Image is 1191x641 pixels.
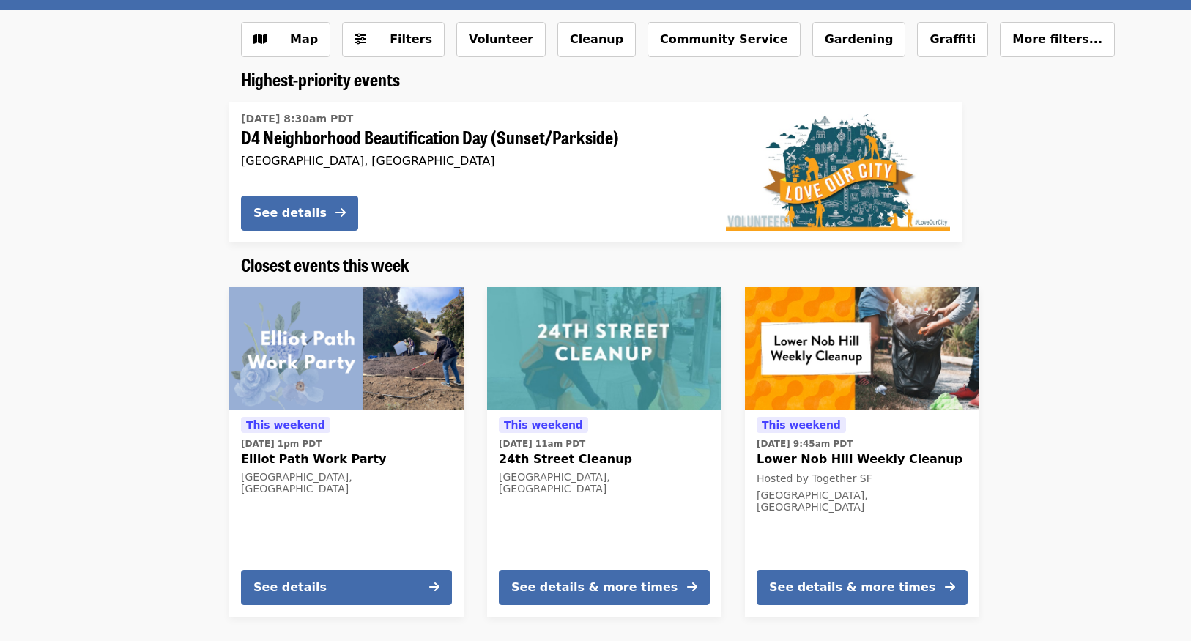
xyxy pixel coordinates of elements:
[355,32,366,46] i: sliders-h icon
[246,419,325,431] span: This weekend
[812,22,906,57] button: Gardening
[757,473,872,484] span: Hosted by Together SF
[253,32,267,46] i: map icon
[335,206,346,220] i: arrow-right icon
[241,111,353,127] time: [DATE] 8:30am PDT
[229,254,962,275] div: Closest events this week
[241,154,702,168] div: [GEOGRAPHIC_DATA], [GEOGRAPHIC_DATA]
[229,102,962,242] a: See details for "D4 Neighborhood Beautification Day (Sunset/Parkside)"
[241,471,452,496] div: [GEOGRAPHIC_DATA], [GEOGRAPHIC_DATA]
[241,22,330,57] button: Show map view
[499,570,710,605] button: See details & more times
[1000,22,1115,57] button: More filters...
[745,287,979,410] img: Lower Nob Hill Weekly Cleanup organized by Together SF
[241,251,409,277] span: Closest events this week
[241,66,400,92] span: Highest-priority events
[342,22,445,57] button: Filters (0 selected)
[241,196,358,231] button: See details
[757,570,968,605] button: See details & more times
[253,579,327,596] div: See details
[429,580,439,594] i: arrow-right icon
[241,437,322,451] time: [DATE] 1pm PDT
[229,287,464,617] a: See details for "Elliot Path Work Party"
[757,451,968,468] span: Lower Nob Hill Weekly Cleanup
[1012,32,1102,46] span: More filters...
[745,287,979,617] a: See details for "Lower Nob Hill Weekly Cleanup"
[253,204,327,222] div: See details
[290,32,318,46] span: Map
[241,570,452,605] button: See details
[499,471,710,496] div: [GEOGRAPHIC_DATA], [GEOGRAPHIC_DATA]
[456,22,546,57] button: Volunteer
[504,419,583,431] span: This weekend
[487,287,721,410] img: 24th Street Cleanup organized by SF Public Works
[241,451,452,468] span: Elliot Path Work Party
[648,22,801,57] button: Community Service
[769,579,935,596] div: See details & more times
[726,114,950,231] img: D4 Neighborhood Beautification Day (Sunset/Parkside) organized by SF Public Works
[499,437,585,451] time: [DATE] 11am PDT
[241,127,702,148] span: D4 Neighborhood Beautification Day (Sunset/Parkside)
[390,32,432,46] span: Filters
[945,580,955,594] i: arrow-right icon
[229,287,464,410] img: Elliot Path Work Party organized by SF Public Works
[917,22,988,57] button: Graffiti
[762,419,841,431] span: This weekend
[241,254,409,275] a: Closest events this week
[557,22,636,57] button: Cleanup
[757,489,968,514] div: [GEOGRAPHIC_DATA], [GEOGRAPHIC_DATA]
[487,287,721,617] a: See details for "24th Street Cleanup"
[687,580,697,594] i: arrow-right icon
[757,437,853,451] time: [DATE] 9:45am PDT
[499,451,710,468] span: 24th Street Cleanup
[511,579,678,596] div: See details & more times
